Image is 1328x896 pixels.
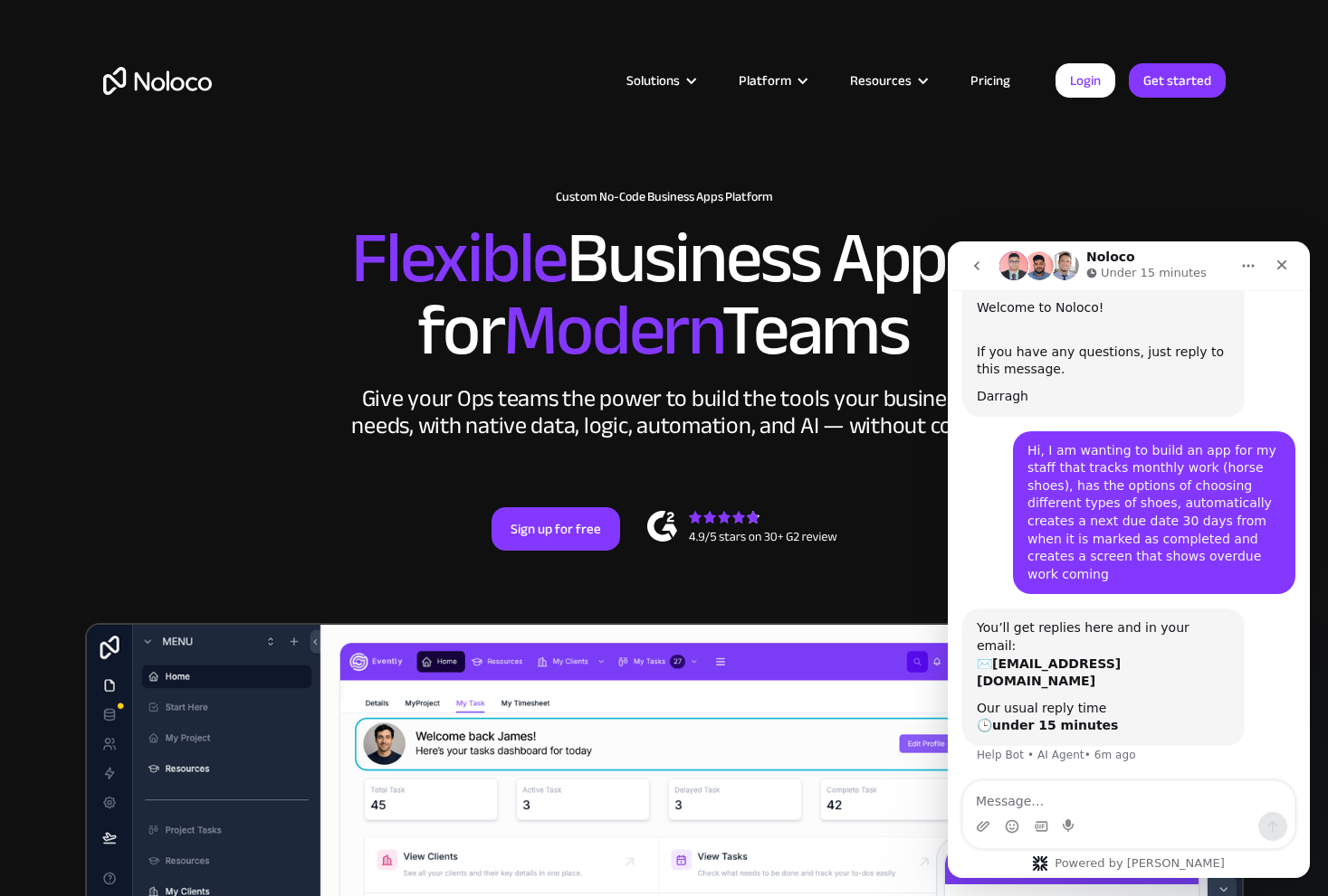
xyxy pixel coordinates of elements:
[948,241,1310,878] iframe: Intercom live chat
[626,69,680,92] div: Solutions
[716,69,827,92] div: Platform
[103,222,1226,367] h2: Business Apps for Teams
[739,69,791,92] div: Platform
[1129,63,1226,98] a: Get started
[604,69,716,92] div: Solutions
[103,190,1226,204] h1: Custom No-Code Business Apps Platform
[948,69,1033,92] a: Pricing
[503,263,721,398] span: Modern
[850,69,912,92] div: Resources
[492,507,620,551] a: Sign up for free
[103,67,212,95] a: home
[1056,63,1115,98] a: Login
[348,385,981,439] div: Give your Ops teams the power to build the tools your business needs, with native data, logic, au...
[351,191,567,325] span: Flexible
[827,69,948,92] div: Resources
